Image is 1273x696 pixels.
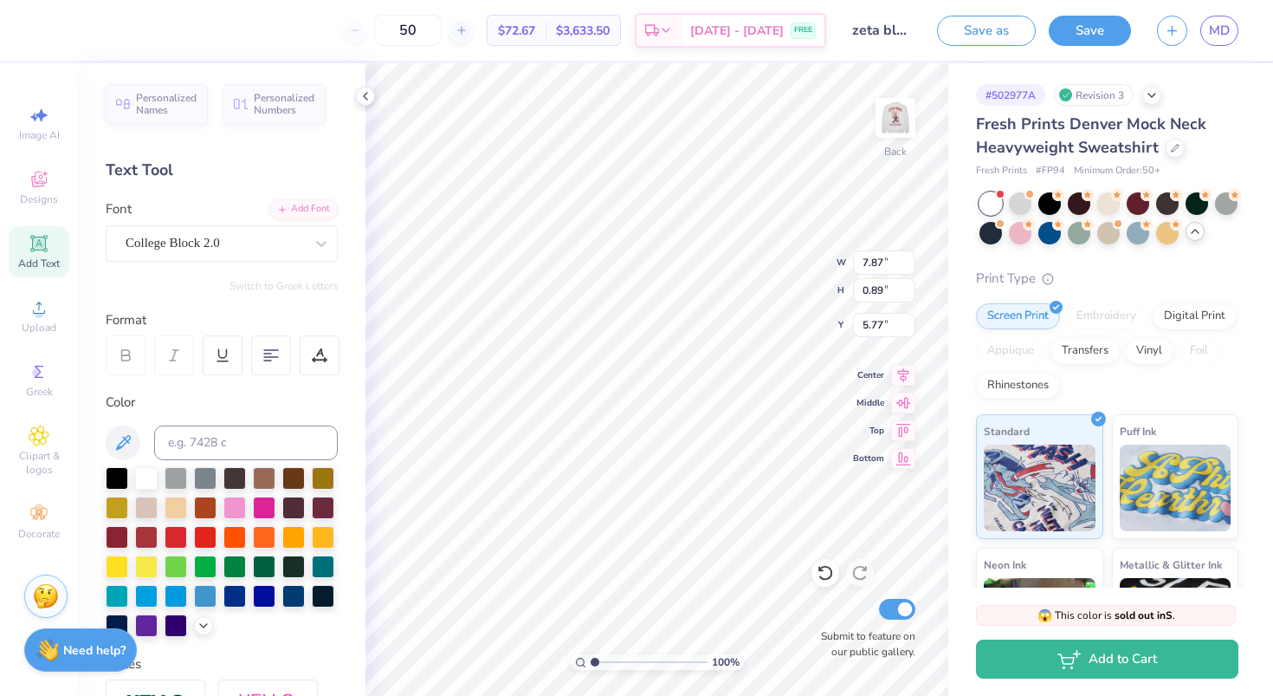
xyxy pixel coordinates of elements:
[976,373,1060,399] div: Rhinestones
[976,84,1045,106] div: # 502977A
[853,425,884,437] span: Top
[269,199,338,219] div: Add Font
[1179,338,1219,364] div: Foil
[1074,164,1160,179] span: Minimum Order: 50 +
[9,449,69,477] span: Clipart & logos
[1050,338,1120,364] div: Transfers
[106,310,339,330] div: Format
[853,452,884,465] span: Bottom
[690,22,784,40] span: [DATE] - [DATE]
[1209,21,1230,41] span: MD
[1037,608,1175,623] span: This color is .
[1120,556,1222,574] span: Metallic & Glitter Ink
[1036,164,1065,179] span: # FP94
[984,422,1030,440] span: Standard
[26,385,53,399] span: Greek
[984,578,1095,665] img: Neon Ink
[229,279,338,293] button: Switch to Greek Letters
[976,303,1060,329] div: Screen Print
[1153,303,1237,329] div: Digital Print
[154,426,338,460] input: e.g. 7428 c
[976,269,1238,289] div: Print Type
[884,144,907,159] div: Back
[1065,303,1147,329] div: Embroidery
[22,321,56,335] span: Upload
[811,628,915,660] label: Submit to feature on our public gallery.
[136,92,197,116] span: Personalized Names
[63,642,126,659] strong: Need help?
[1200,16,1238,46] a: MD
[937,16,1036,46] button: Save as
[794,24,812,36] span: FREE
[1049,16,1131,46] button: Save
[878,101,913,135] img: Back
[1115,608,1173,622] strong: sold out in S
[984,556,1026,574] span: Neon Ink
[976,164,1027,179] span: Fresh Prints
[1120,445,1231,531] img: Puff Ink
[976,114,1206,158] span: Fresh Prints Denver Mock Neck Heavyweight Sweatshirt
[18,257,60,270] span: Add Text
[976,338,1045,364] div: Applique
[853,397,884,409] span: Middle
[106,393,338,413] div: Color
[254,92,315,116] span: Personalized Numbers
[839,13,924,48] input: Untitled Design
[1037,608,1052,624] span: 😱
[106,199,132,219] label: Font
[1120,422,1156,440] span: Puff Ink
[1125,338,1173,364] div: Vinyl
[712,654,740,670] span: 100 %
[106,654,338,674] div: Styles
[976,640,1238,679] button: Add to Cart
[19,128,60,142] span: Image AI
[106,159,338,182] div: Text Tool
[1120,578,1231,665] img: Metallic & Glitter Ink
[20,192,58,206] span: Designs
[853,369,884,381] span: Center
[498,22,535,40] span: $72.67
[374,15,442,46] input: – –
[1054,84,1134,106] div: Revision 3
[556,22,610,40] span: $3,633.50
[984,445,1095,531] img: Standard
[18,527,60,541] span: Decorate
